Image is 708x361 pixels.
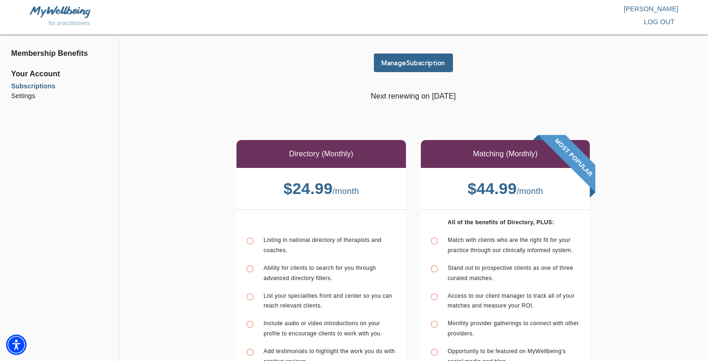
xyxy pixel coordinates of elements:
[6,334,27,355] div: Accessibility Menu
[263,237,381,254] span: Listing in national directory of therapists and coaches.
[448,237,573,254] span: Match with clients who are the right fit for your practice through our clinically informed system.
[448,293,574,309] span: Access to our client manager to track all of your matches and measure your ROI.
[644,16,674,28] span: log out
[533,135,595,198] img: banner
[30,6,90,18] img: MyWellbeing
[640,13,678,31] button: log out
[11,91,107,101] a: Settings
[378,59,449,67] span: Manage Subscription
[263,320,382,337] span: Include audio or video introductions on your profile to encourage clients to work with you.
[354,4,679,13] p: [PERSON_NAME]
[263,293,392,309] span: List your specialities front and center so you can reach relevant clients.
[467,180,517,197] b: $ 44.99
[263,265,376,281] span: Ability for clients to search for you through advanced directory filters.
[374,53,453,72] button: ManageSubscription
[448,265,573,281] span: Stand out to prospective clients as one of three curated matches.
[48,20,90,27] span: for practitioners
[448,320,579,337] span: Monthly provider gatherings to connect with other providers.
[11,68,107,80] span: Your Account
[448,219,554,226] b: All of the benefits of Directory, PLUS:
[11,81,107,91] a: Subscriptions
[517,187,543,196] span: / month
[289,148,353,160] p: Directory (Monthly)
[283,180,333,197] b: $ 24.99
[473,148,538,160] p: Matching (Monthly)
[11,48,107,59] a: Membership Benefits
[332,187,359,196] span: / month
[145,91,682,102] p: Next renewing on [DATE]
